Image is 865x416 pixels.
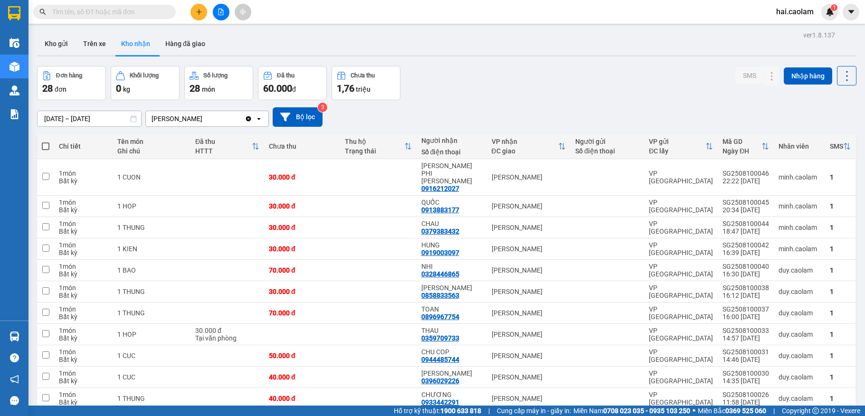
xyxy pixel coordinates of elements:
div: duy.caolam [779,331,820,338]
div: Đơn hàng [56,72,82,79]
span: 1 [832,4,836,11]
div: VP [GEOGRAPHIC_DATA] [649,220,713,235]
span: caret-down [847,8,855,16]
div: Bất kỳ [59,270,108,278]
div: 1 [830,224,851,231]
div: Thu hộ [345,138,404,145]
div: 1 HOP [117,331,186,338]
div: 0328446865 [421,270,459,278]
span: search [39,9,46,15]
div: VP [GEOGRAPHIC_DATA] [649,284,713,299]
div: Số lượng [203,72,228,79]
div: SG2508100042 [722,241,769,249]
th: Toggle SortBy [487,134,570,159]
div: 50.000 đ [269,352,335,359]
div: NHI [421,263,482,270]
div: [PERSON_NAME] [492,331,566,338]
div: VP [GEOGRAPHIC_DATA] [649,199,713,214]
span: 60.000 [263,83,292,94]
div: CHU COP [421,348,482,356]
div: 14:57 [DATE] [722,334,769,342]
div: 40.000 đ [269,373,335,381]
div: VP [GEOGRAPHIC_DATA] [649,305,713,321]
div: 1 [830,202,851,210]
button: Kho nhận [114,32,158,55]
svg: open [255,115,263,123]
div: 0396029226 [421,377,459,385]
div: 22:22 [DATE] [722,177,769,185]
div: 1 CUC [117,373,186,381]
div: 30.000 đ [269,224,335,231]
div: 16:12 [DATE] [722,292,769,299]
div: Số điện thoại [421,148,482,156]
svg: Clear value [245,115,252,123]
div: duy.caolam [779,288,820,295]
div: SG2508100044 [722,220,769,227]
strong: 0708 023 035 - 0935 103 250 [603,407,690,415]
div: Bất kỳ [59,313,108,321]
button: caret-down [843,4,859,20]
div: NHẬT LÊ [421,369,482,377]
div: duy.caolam [779,309,820,317]
div: 1 [830,173,851,181]
div: 1 [830,331,851,338]
div: 1 CUON [117,173,186,181]
button: Kho gửi [37,32,76,55]
span: kg [123,85,130,93]
div: duy.caolam [779,352,820,359]
span: đơn [55,85,67,93]
button: aim [235,4,251,20]
input: Select a date range. [38,111,141,126]
div: Bất kỳ [59,292,108,299]
div: HONG RI [421,284,482,292]
button: Đơn hàng28đơn [37,66,106,100]
div: SG2508100040 [722,263,769,270]
div: 0919003097 [421,249,459,256]
div: QUỐC [421,199,482,206]
button: Nhập hàng [784,67,832,85]
div: Khối lượng [130,72,159,79]
div: 70.000 đ [269,309,335,317]
img: warehouse-icon [10,62,19,72]
div: Đã thu [195,138,252,145]
div: SG2508100030 [722,369,769,377]
div: 0913883177 [421,206,459,214]
div: HUNG [421,241,482,249]
div: THAU [421,327,482,334]
div: [PERSON_NAME] [492,245,566,253]
div: Mã GD [722,138,761,145]
span: notification [10,375,19,384]
div: 1 món [59,284,108,292]
div: VP [GEOGRAPHIC_DATA] [649,327,713,342]
div: minh.caolam [779,245,820,253]
div: 0933442291 [421,398,459,406]
div: 0896967754 [421,313,459,321]
div: Ngày ĐH [722,147,761,155]
div: 1 THUNG [117,309,186,317]
button: Hàng đã giao [158,32,213,55]
div: 0916212027 [421,185,459,192]
span: Hỗ trợ kỹ thuật: [394,406,481,416]
div: VP gửi [649,138,705,145]
div: [PERSON_NAME] [492,395,566,402]
div: SG2508100031 [722,348,769,356]
div: [PERSON_NAME] [492,173,566,181]
div: minh.caolam [779,202,820,210]
span: món [202,85,215,93]
div: duy.caolam [779,395,820,402]
div: [PERSON_NAME] [492,373,566,381]
div: SG2508100046 [722,170,769,177]
span: Miền Nam [573,406,690,416]
div: Số điện thoại [575,147,639,155]
div: 1 [830,352,851,359]
div: 30.000 đ [269,202,335,210]
span: copyright [812,407,819,414]
div: SG2508100037 [722,305,769,313]
div: VP [GEOGRAPHIC_DATA] [649,170,713,185]
span: 0 [116,83,121,94]
div: SG2508100045 [722,199,769,206]
div: 0944485744 [421,356,459,363]
th: Toggle SortBy [644,134,718,159]
th: Toggle SortBy [718,134,774,159]
button: Khối lượng0kg [111,66,180,100]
